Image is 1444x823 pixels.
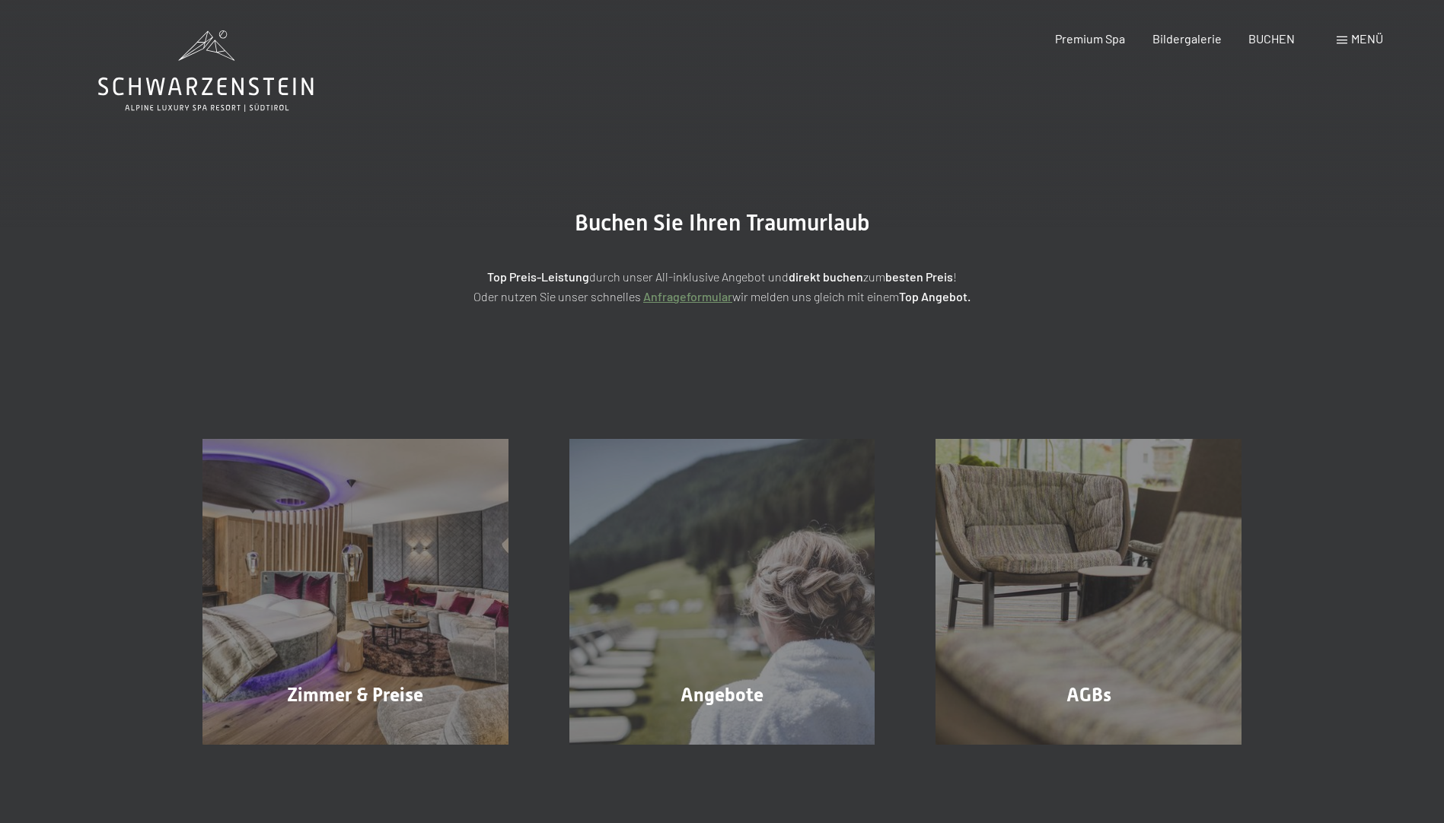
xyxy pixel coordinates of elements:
[1055,31,1125,46] a: Premium Spa
[1066,684,1111,706] span: AGBs
[287,684,423,706] span: Zimmer & Preise
[1248,31,1295,46] a: BUCHEN
[487,269,589,284] strong: Top Preis-Leistung
[643,289,732,303] a: Anfrageformular
[905,439,1272,745] a: Buchung AGBs
[681,684,763,706] span: Angebote
[899,289,971,303] strong: Top Angebot.
[172,439,539,745] a: Buchung Zimmer & Preise
[342,267,1103,306] p: durch unser All-inklusive Angebot und zum ! Oder nutzen Sie unser schnelles wir melden uns gleich...
[1152,31,1222,46] a: Bildergalerie
[1351,31,1383,46] span: Menü
[789,269,863,284] strong: direkt buchen
[885,269,953,284] strong: besten Preis
[539,439,906,745] a: Buchung Angebote
[575,209,870,236] span: Buchen Sie Ihren Traumurlaub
